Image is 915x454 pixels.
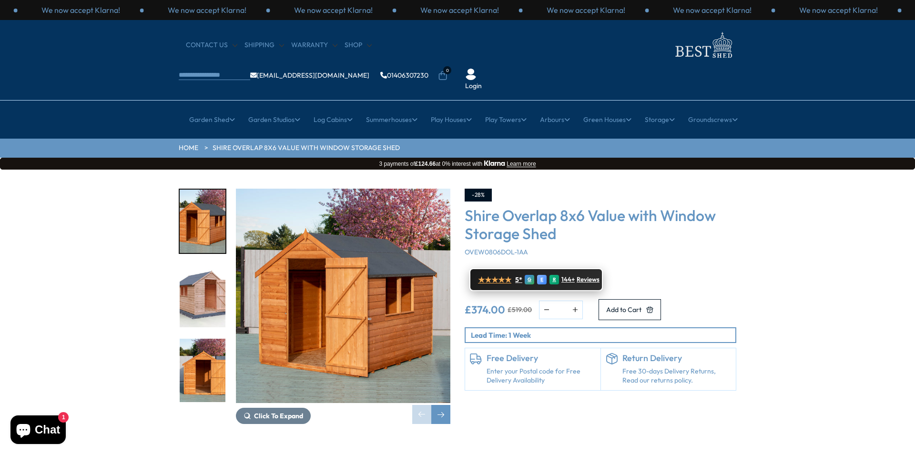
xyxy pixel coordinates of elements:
p: Lead Time: 1 Week [471,330,735,340]
button: Add to Cart [599,299,661,320]
img: logo [670,30,736,61]
a: [EMAIL_ADDRESS][DOMAIN_NAME] [250,72,369,79]
div: Next slide [431,405,450,424]
a: 01406307230 [380,72,428,79]
div: E [537,275,547,284]
a: Shop [345,40,372,50]
ins: £374.00 [465,304,505,315]
del: £519.00 [508,306,532,313]
p: We now accept Klarna! [673,5,752,15]
a: Login [465,81,482,91]
div: 3 / 3 [396,5,523,15]
p: We now accept Klarna! [41,5,120,15]
div: 1 / 3 [523,5,649,15]
a: Shipping [244,40,284,50]
inbox-online-store-chat: Shopify online store chat [8,415,69,446]
p: We now accept Klarna! [547,5,625,15]
p: We now accept Klarna! [420,5,499,15]
a: Shire Overlap 8x6 Value with Window Storage Shed [213,143,400,153]
a: HOME [179,143,198,153]
a: Play Houses [431,108,472,131]
a: Enter your Postal code for Free Delivery Availability [487,367,596,385]
p: We now accept Klarna! [799,5,878,15]
div: 3 / 3 [18,5,144,15]
div: 2 / 3 [270,5,396,15]
span: Reviews [577,276,600,283]
a: ★★★★★ 5* G E R 144+ Reviews [469,268,603,291]
span: Click To Expand [254,412,303,420]
div: 2 / 12 [179,263,226,329]
div: 3 / 3 [775,5,902,15]
img: Overlap8x6SDValueWITHWINDOW_THUMB_6e051e9e-2b44-4ae2-8e9c-643aaf2f8f21_200x200.jpg [180,264,225,328]
a: Green Houses [583,108,631,131]
span: 0 [443,66,451,74]
span: ★★★★★ [478,275,511,284]
div: R [549,275,559,284]
a: Groundscrews [688,108,738,131]
a: CONTACT US [186,40,237,50]
h3: Shire Overlap 8x6 Value with Window Storage Shed [465,206,736,243]
a: Storage [645,108,675,131]
a: Arbours [540,108,570,131]
button: Click To Expand [236,408,311,424]
img: Overlap8x6SDValuewithWindow5060490134437OVW0806DOL-1AA5_200x200.jpg [180,339,225,402]
div: -28% [465,189,492,202]
div: 1 / 12 [179,189,226,254]
a: Garden Shed [189,108,235,131]
div: G [525,275,534,284]
span: 144+ [561,276,575,283]
img: Shire Overlap 8x6 Value with Window Storage Shed [236,189,450,403]
p: Free 30-days Delivery Returns, Read our returns policy. [622,367,732,385]
div: 2 / 3 [649,5,775,15]
a: Play Towers [485,108,527,131]
div: 1 / 12 [236,189,450,424]
a: Summerhouses [366,108,417,131]
a: 0 [438,71,447,81]
p: We now accept Klarna! [168,5,246,15]
h6: Return Delivery [622,353,732,363]
div: Previous slide [412,405,431,424]
a: Log Cabins [314,108,353,131]
span: OVEW0806DOL-1AA [465,248,528,256]
div: 3 / 12 [179,338,226,403]
div: 1 / 3 [144,5,270,15]
img: User Icon [465,69,477,80]
h6: Free Delivery [487,353,596,363]
a: Garden Studios [248,108,300,131]
img: Overlap8x6SDValuewithWindow5060490134437OVW0806DOL-1AA6_200x200.jpg [180,190,225,253]
a: Warranty [291,40,337,50]
span: Add to Cart [606,306,641,313]
p: We now accept Klarna! [294,5,373,15]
